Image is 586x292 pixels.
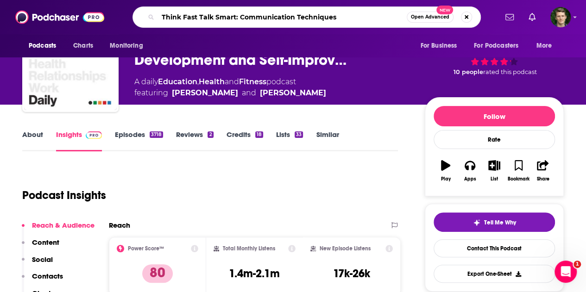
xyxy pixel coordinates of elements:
[176,130,213,151] a: Reviews2
[132,6,481,28] div: Search podcasts, credits, & more...
[115,130,163,151] a: Episodes3718
[22,130,43,151] a: About
[32,238,59,247] p: Content
[56,130,102,151] a: InsightsPodchaser Pro
[441,176,451,182] div: Play
[110,39,143,52] span: Monitoring
[86,131,102,139] img: Podchaser Pro
[22,37,68,55] button: open menu
[24,18,117,110] img: Optimal Living Daily - Personal Development and Self-Improvement
[411,15,449,19] span: Open Advanced
[32,272,63,280] p: Contacts
[227,130,263,151] a: Credits18
[22,188,106,202] h1: Podcast Insights
[434,154,458,187] button: Play
[239,77,266,86] a: Fitness
[295,131,303,138] div: 33
[158,77,197,86] a: Education
[22,272,63,289] button: Contacts
[454,68,483,75] span: 10 people
[474,39,518,52] span: For Podcasters
[316,130,339,151] a: Similar
[407,12,454,23] button: Open AdvancedNew
[530,37,564,55] button: open menu
[208,131,213,138] div: 2
[128,245,164,252] h2: Power Score™
[109,221,130,230] h2: Reach
[103,37,155,55] button: open menu
[333,267,370,280] h3: 17k-26k
[508,176,529,182] div: Bookmark
[223,245,275,252] h2: Total Monthly Listens
[434,239,555,257] a: Contact This Podcast
[172,87,238,99] a: Justin Malik
[473,219,480,226] img: tell me why sparkle
[458,154,482,187] button: Apps
[550,7,571,27] button: Show profile menu
[536,39,552,52] span: More
[531,154,555,187] button: Share
[158,10,407,25] input: Search podcasts, credits, & more...
[197,77,199,86] span: ,
[134,87,326,99] span: featuring
[554,261,577,283] iframe: Intercom live chat
[550,7,571,27] span: Logged in as drew.kilman
[276,130,303,151] a: Lists33
[414,37,468,55] button: open menu
[32,221,95,230] p: Reach & Audience
[484,219,516,226] span: Tell Me Why
[482,154,506,187] button: List
[255,131,263,138] div: 18
[491,176,498,182] div: List
[320,245,371,252] h2: New Episode Listens
[134,76,326,99] div: A daily podcast
[434,212,555,232] button: tell me why sparkleTell Me Why
[32,255,53,264] p: Social
[199,77,225,86] a: Health
[67,37,99,55] a: Charts
[229,267,280,280] h3: 1.4m-2.1m
[22,221,95,238] button: Reach & Audience
[536,176,549,182] div: Share
[434,130,555,149] div: Rate
[22,255,53,272] button: Social
[22,238,59,255] button: Content
[436,6,453,14] span: New
[242,87,256,99] span: and
[434,265,555,283] button: Export One-Sheet
[525,9,539,25] a: Show notifications dropdown
[150,131,163,138] div: 3718
[142,264,173,283] p: 80
[573,261,581,268] span: 1
[502,9,517,25] a: Show notifications dropdown
[464,176,476,182] div: Apps
[29,39,56,52] span: Podcasts
[434,106,555,126] button: Follow
[550,7,571,27] img: User Profile
[260,87,326,99] a: Justin Malik
[225,77,239,86] span: and
[73,39,93,52] span: Charts
[468,37,532,55] button: open menu
[420,39,457,52] span: For Business
[506,154,530,187] button: Bookmark
[15,8,104,26] img: Podchaser - Follow, Share and Rate Podcasts
[483,68,537,75] span: rated this podcast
